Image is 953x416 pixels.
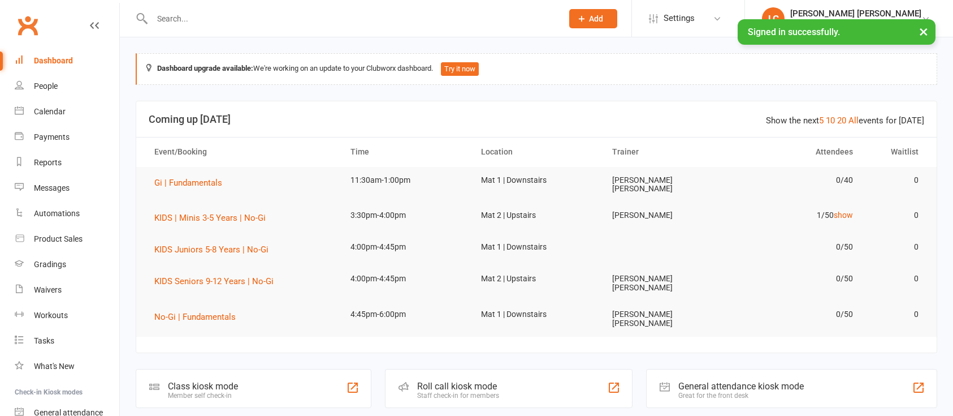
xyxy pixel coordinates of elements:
button: KIDS Juniors 5-8 Years | No-Gi [154,243,276,256]
th: Trainer [602,138,733,166]
button: Add [569,9,617,28]
th: Waitlist [863,138,929,166]
td: 11:30am-1:00pm [340,167,471,194]
div: Class kiosk mode [168,381,238,392]
div: Member self check-in [168,392,238,400]
div: Product Sales [34,234,83,243]
td: Mat 1 | Downstairs [471,167,601,194]
div: Messages [34,183,70,192]
td: [PERSON_NAME] [PERSON_NAME] [602,167,733,203]
a: Product Sales [15,226,119,252]
div: Staff check-in for members [417,392,499,400]
a: 5 [819,115,824,126]
div: Payments [34,132,70,141]
span: No-Gi | Fundamentals [154,312,236,322]
div: Tasks [34,336,54,345]
a: Automations [15,201,119,226]
a: Messages [15,175,119,201]
a: Calendar [15,99,119,125]
a: Dashboard [15,48,119,74]
td: [PERSON_NAME] [PERSON_NAME] [602,301,733,337]
h3: Coming up [DATE] [149,114,924,125]
th: Location [471,138,601,166]
td: 4:45pm-6:00pm [340,301,471,328]
td: 4:00pm-4:45pm [340,234,471,260]
a: Clubworx [14,11,42,40]
td: 0 [863,265,929,292]
th: Time [340,138,471,166]
input: Search... [149,11,555,27]
td: [PERSON_NAME] [602,202,733,229]
span: KIDS | Minis 3-5 Years | No-Gi [154,213,266,223]
div: Calendar [34,107,66,116]
a: What's New [15,354,119,379]
button: KIDS | Minis 3-5 Years | No-Gi [154,211,274,225]
a: Workouts [15,303,119,328]
td: 0 [863,234,929,260]
div: Reports [34,158,62,167]
th: Event/Booking [144,138,340,166]
td: 0/50 [733,301,863,328]
td: 1/50 [733,202,863,229]
span: Gi | Fundamentals [154,178,222,188]
a: People [15,74,119,99]
td: 0/50 [733,265,863,292]
span: KIDS Seniors 9-12 Years | No-Gi [154,276,274,286]
button: Gi | Fundamentals [154,176,230,190]
td: Mat 1 | Downstairs [471,301,601,328]
div: What's New [34,362,75,371]
div: Automations [34,209,80,218]
td: 0 [863,301,929,328]
div: We're working on an update to your Clubworx dashboard. [136,53,937,85]
a: Reports [15,150,119,175]
div: Roll call kiosk mode [417,381,499,392]
td: 4:00pm-4:45pm [340,265,471,292]
div: LC [762,7,785,30]
div: Great for the front desk [678,392,804,400]
a: show [834,211,853,220]
button: × [913,19,934,44]
td: Mat 1 | Downstairs [471,234,601,260]
a: Tasks [15,328,119,354]
a: Gradings [15,252,119,277]
a: All [848,115,859,126]
span: KIDS Juniors 5-8 Years | No-Gi [154,245,268,255]
a: Payments [15,125,119,150]
span: Settings [664,6,695,31]
td: [PERSON_NAME] [PERSON_NAME] [602,265,733,301]
td: 0 [863,202,929,229]
td: 3:30pm-4:00pm [340,202,471,229]
div: Show the next events for [DATE] [766,114,924,127]
a: 10 [826,115,835,126]
td: 0/50 [733,234,863,260]
button: KIDS Seniors 9-12 Years | No-Gi [154,275,281,288]
td: 0/40 [733,167,863,194]
div: Dashboard [34,56,73,65]
td: 0 [863,167,929,194]
div: Gradings [34,260,66,269]
th: Attendees [733,138,863,166]
span: Signed in successfully. [748,27,840,37]
a: 20 [837,115,846,126]
div: [PERSON_NAME] [PERSON_NAME] [790,8,921,19]
div: Workouts [34,311,68,320]
button: No-Gi | Fundamentals [154,310,244,324]
button: Try it now [441,62,479,76]
div: Waivers [34,285,62,294]
td: Mat 2 | Upstairs [471,202,601,229]
td: Mat 2 | Upstairs [471,265,601,292]
div: People [34,82,58,91]
div: Legacy BJJ [GEOGRAPHIC_DATA] [790,19,921,29]
span: Add [589,14,603,23]
strong: Dashboard upgrade available: [157,64,253,72]
div: General attendance kiosk mode [678,381,804,392]
a: Waivers [15,277,119,303]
